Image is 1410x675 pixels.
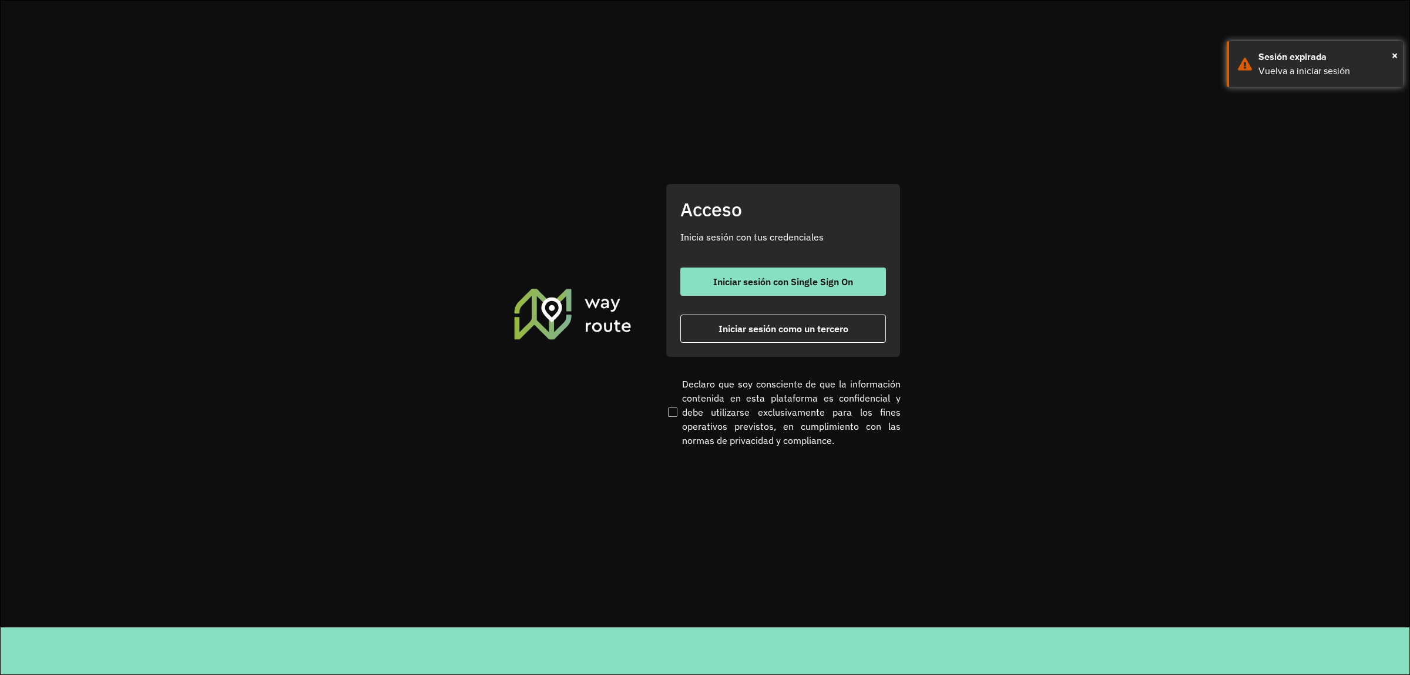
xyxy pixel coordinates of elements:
[666,377,901,447] label: Declaro que soy consciente de que la información contenida en esta plataforma es confidencial y d...
[713,277,853,286] span: Iniciar sesión con Single Sign On
[1392,46,1398,64] button: Close
[512,287,633,341] img: Roteirizador AmbevTech
[1258,50,1394,64] div: Sesión expirada
[680,315,886,343] button: button
[1258,64,1394,78] div: Vuelva a iniciar sesión
[680,230,886,244] p: Inicia sesión con tus credenciales
[680,268,886,296] button: button
[1392,46,1398,64] span: ×
[680,198,886,220] h2: Acceso
[719,324,848,333] span: Iniciar sesión como un tercero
